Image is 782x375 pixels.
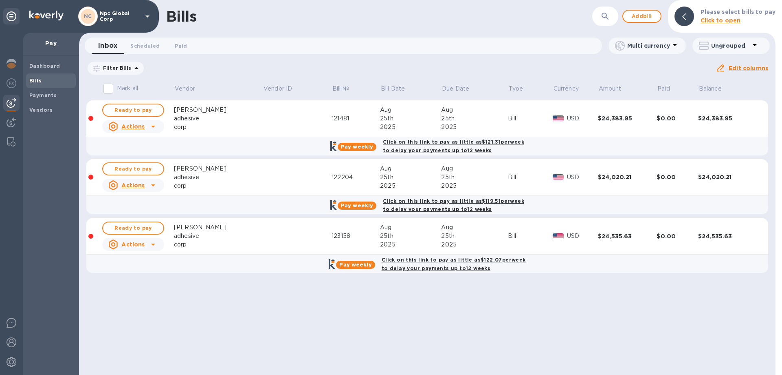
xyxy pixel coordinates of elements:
div: corp [174,240,263,249]
b: Vendors [29,107,53,113]
b: Click on this link to pay as little as $122.07 per week to delay your payments up to 12 weeks [382,257,526,271]
p: USD [567,173,598,182]
b: Payments [29,92,57,98]
u: Actions [121,123,145,130]
b: Pay weekly [341,202,373,209]
div: Aug [380,106,441,114]
p: Balance [699,84,722,93]
div: 25th [380,114,441,123]
button: Ready to pay [102,222,164,235]
p: Amount [599,84,622,93]
p: Ungrouped [711,42,750,50]
u: Actions [121,241,145,248]
img: Foreign exchange [7,78,16,88]
div: adhesive [174,173,263,182]
div: 25th [380,173,441,182]
p: Multi currency [627,42,670,50]
b: Pay weekly [341,144,373,150]
b: Please select bills to pay [701,9,775,15]
p: Pay [29,39,72,47]
b: Click to open [701,17,741,24]
div: 2025 [380,240,441,249]
div: 25th [380,232,441,240]
div: adhesive [174,232,263,240]
div: Bill [508,114,553,123]
div: $24,020.21 [598,173,657,181]
div: adhesive [174,114,263,123]
p: Filter Bills [100,64,132,71]
div: 2025 [380,123,441,131]
p: Bill № [332,84,349,93]
div: 122204 [332,173,380,182]
div: [PERSON_NAME] [174,106,263,114]
b: Click on this link to pay as little as $121.31 per week to delay your payments up to 12 weeks [383,139,524,153]
div: corp [174,123,263,131]
img: USD [553,115,564,121]
div: 25th [441,232,508,240]
span: Ready to pay [110,105,157,115]
div: Aug [380,223,441,232]
span: Due Date [442,84,480,93]
div: 2025 [441,240,508,249]
div: [PERSON_NAME] [174,223,263,232]
span: Vendor ID [264,84,303,93]
b: Dashboard [29,63,60,69]
p: Npc Global Corp [100,11,141,22]
div: Aug [380,164,441,173]
div: $24,383.95 [698,114,757,122]
div: 2025 [441,123,508,131]
p: Currency [554,84,579,93]
h1: Bills [166,8,196,25]
b: Pay weekly [339,262,371,268]
p: USD [567,114,598,123]
div: $0.00 [657,232,698,240]
img: Logo [29,11,64,20]
div: Aug [441,106,508,114]
b: Click on this link to pay as little as $119.51 per week to delay your payments up to 12 weeks [383,198,524,213]
span: Balance [699,84,732,93]
b: NC [84,13,92,19]
div: $24,535.63 [698,232,757,240]
u: Edit columns [729,65,768,71]
span: Paid [175,42,187,50]
p: Paid [657,84,670,93]
span: Bill Date [381,84,415,93]
p: Vendor [175,84,195,93]
div: $24,383.95 [598,114,657,122]
p: Bill Date [381,84,405,93]
div: 25th [441,114,508,123]
p: USD [567,232,598,240]
div: corp [174,182,263,190]
div: Bill [508,232,553,240]
div: 121481 [332,114,380,123]
span: Type [509,84,534,93]
u: Actions [121,182,145,189]
p: Mark all [117,84,138,93]
button: Addbill [622,10,661,23]
img: USD [553,233,564,239]
div: $0.00 [657,173,698,181]
span: Vendor [175,84,206,93]
div: 123158 [332,232,380,240]
div: $0.00 [657,114,698,122]
div: Aug [441,223,508,232]
b: Bills [29,78,42,84]
img: USD [553,174,564,180]
p: Due Date [442,84,469,93]
div: 2025 [380,182,441,190]
div: [PERSON_NAME] [174,164,263,173]
span: Bill № [332,84,360,93]
span: Inbox [98,40,117,51]
span: Ready to pay [110,223,157,233]
button: Ready to pay [102,162,164,175]
span: Scheduled [130,42,160,50]
p: Vendor ID [264,84,292,93]
div: Bill [508,173,553,182]
button: Ready to pay [102,104,164,117]
div: $24,535.63 [598,232,657,240]
span: Paid [657,84,681,93]
span: Add bill [630,11,654,21]
span: Amount [599,84,632,93]
div: 25th [441,173,508,182]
